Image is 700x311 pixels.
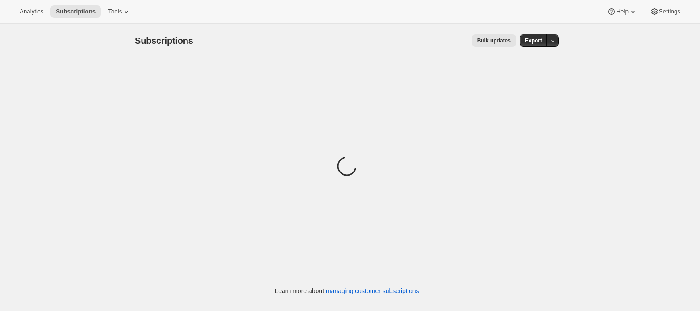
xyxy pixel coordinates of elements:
span: Analytics [20,8,43,15]
span: Bulk updates [477,37,511,44]
button: Analytics [14,5,49,18]
p: Learn more about [275,286,419,295]
button: Help [602,5,642,18]
button: Tools [103,5,136,18]
button: Bulk updates [472,34,516,47]
span: Tools [108,8,122,15]
span: Help [616,8,628,15]
span: Subscriptions [56,8,96,15]
span: Settings [659,8,680,15]
button: Export [520,34,547,47]
span: Subscriptions [135,36,193,46]
span: Export [525,37,542,44]
button: Settings [645,5,686,18]
button: Subscriptions [50,5,101,18]
a: managing customer subscriptions [326,287,419,294]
